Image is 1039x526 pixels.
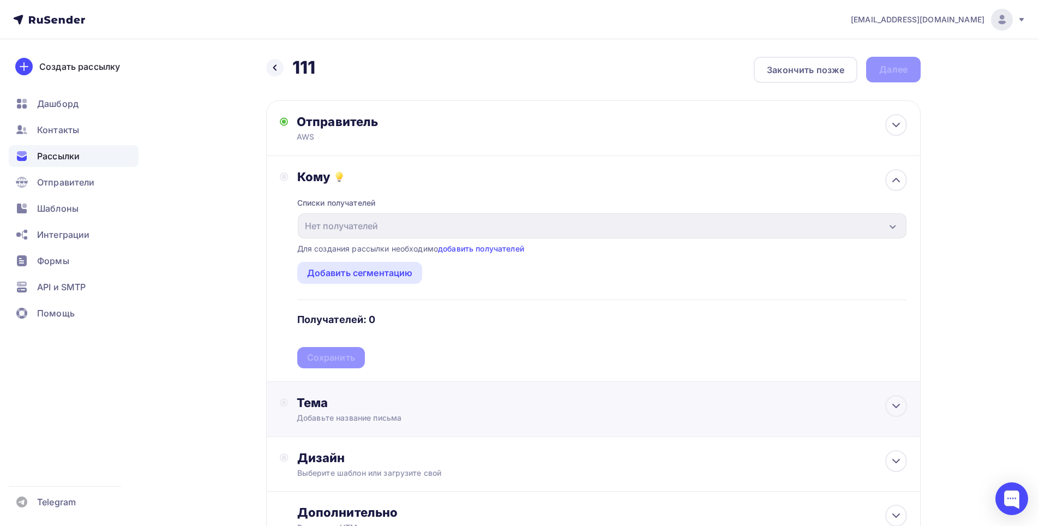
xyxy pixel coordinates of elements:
div: Добавьте название письма [297,413,491,423]
a: Формы [9,250,139,272]
button: Нет получателей [297,213,907,239]
a: Контакты [9,119,139,141]
div: Дизайн [297,450,907,465]
h2: 111 [292,57,315,79]
h4: Получателей: 0 [297,313,376,326]
div: AWS [297,131,509,142]
a: Шаблоны [9,198,139,219]
span: Формы [37,254,69,267]
div: Закончить позже [767,63,844,76]
span: API и SMTP [37,280,86,294]
span: Отправители [37,176,95,189]
span: Дашборд [37,97,79,110]
span: Интеграции [37,228,89,241]
div: Добавить сегментацию [307,266,413,279]
span: Контакты [37,123,79,136]
span: Telegram [37,495,76,509]
a: добавить получателей [438,244,524,253]
div: Тема [297,395,512,410]
span: [EMAIL_ADDRESS][DOMAIN_NAME] [851,14,984,25]
div: Кому [297,169,907,184]
a: Отправители [9,171,139,193]
div: Выберите шаблон или загрузите свой [297,468,846,479]
div: Отправитель [297,114,533,129]
div: Дополнительно [297,505,907,520]
span: Помощь [37,307,75,320]
span: Рассылки [37,150,80,163]
a: Дашборд [9,93,139,115]
a: [EMAIL_ADDRESS][DOMAIN_NAME] [851,9,1026,31]
div: Списки получателей [297,198,376,208]
span: Шаблоны [37,202,79,215]
a: Рассылки [9,145,139,167]
div: Для создания рассылки необходимо [297,243,524,254]
div: Создать рассылку [39,60,120,73]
